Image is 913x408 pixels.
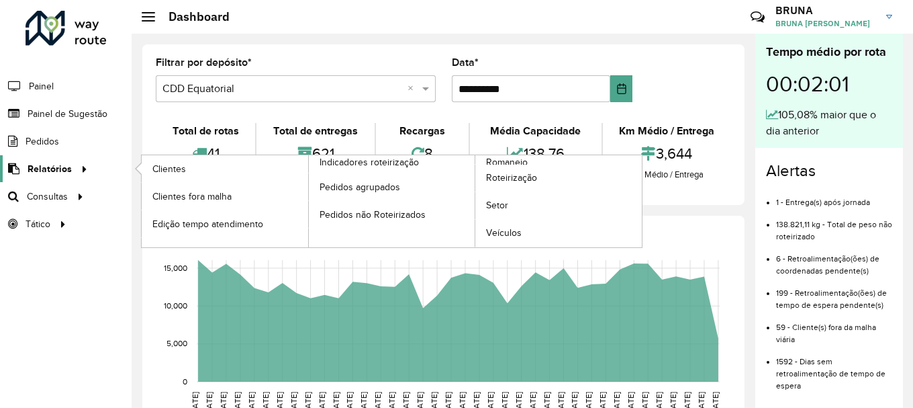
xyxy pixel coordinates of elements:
[766,161,892,181] h4: Alertas
[766,43,892,61] div: Tempo médio por rota
[152,162,186,176] span: Clientes
[28,162,72,176] span: Relatórios
[766,61,892,107] div: 00:02:01
[775,4,876,17] h3: BRUNA
[309,173,475,200] a: Pedidos agrupados
[610,75,632,102] button: Choose Date
[260,139,371,168] div: 621
[475,220,642,247] a: Veículos
[320,208,426,222] span: Pedidos não Roteirizados
[152,190,232,204] span: Clientes fora malha
[473,123,597,139] div: Média Capacidade
[407,81,419,97] span: Clear all
[379,123,465,139] div: Recargas
[776,186,892,208] li: 1 - Entrega(s) após jornada
[309,155,642,247] a: Romaneio
[166,339,187,348] text: 5,000
[606,168,728,181] div: Km Médio / Entrega
[776,243,892,277] li: 6 - Retroalimentação(ões) de coordenadas pendente(s)
[320,155,419,169] span: Indicadores roteirização
[164,301,187,310] text: 10,000
[473,139,597,168] div: 138,76
[155,9,230,24] h2: Dashboard
[159,123,252,139] div: Total de rotas
[475,192,642,219] a: Setor
[152,217,263,231] span: Edição tempo atendimento
[26,134,59,149] span: Pedidos
[164,263,187,272] text: 15,000
[775,17,876,30] span: BRUNA [PERSON_NAME]
[452,54,479,71] label: Data
[486,171,537,185] span: Roteirização
[26,217,50,231] span: Tático
[28,107,107,121] span: Painel de Sugestão
[309,201,475,228] a: Pedidos não Roteirizados
[766,107,892,139] div: 105,08% maior que o dia anterior
[743,3,772,32] a: Contato Rápido
[142,183,308,210] a: Clientes fora malha
[486,198,508,212] span: Setor
[486,226,522,240] span: Veículos
[486,155,528,169] span: Romaneio
[776,345,892,392] li: 1592 - Dias sem retroalimentação de tempo de espera
[379,139,465,168] div: 8
[320,180,400,194] span: Pedidos agrupados
[29,79,54,93] span: Painel
[27,190,68,204] span: Consultas
[776,311,892,345] li: 59 - Cliente(s) fora da malha viária
[159,139,252,168] div: 41
[142,210,308,237] a: Edição tempo atendimento
[260,123,371,139] div: Total de entregas
[142,155,308,182] a: Clientes
[776,277,892,311] li: 199 - Retroalimentação(ões) de tempo de espera pendente(s)
[183,377,187,386] text: 0
[776,208,892,243] li: 138.821,11 kg - Total de peso não roteirizado
[606,139,728,168] div: 3,644
[475,165,642,192] a: Roteirização
[156,54,252,71] label: Filtrar por depósito
[606,123,728,139] div: Km Médio / Entrega
[142,155,475,247] a: Indicadores roteirização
